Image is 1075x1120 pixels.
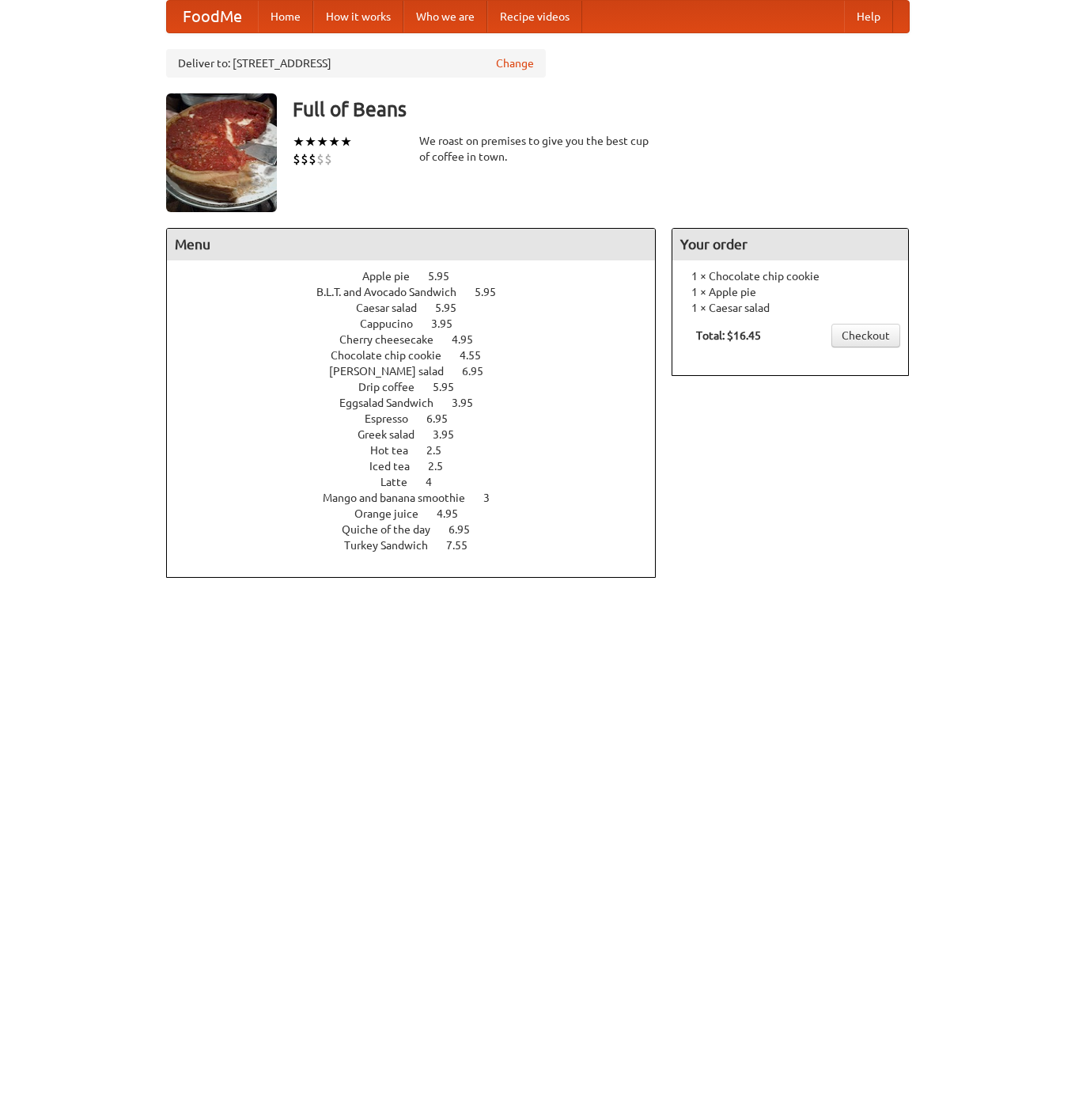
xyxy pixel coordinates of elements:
[433,381,470,393] span: 5.95
[323,492,519,504] a: Mango and banana smoothie 3
[426,412,464,425] span: 6.95
[435,302,472,314] span: 5.95
[370,444,424,457] span: Hot tea
[324,150,332,168] li: $
[365,412,477,425] a: Espresso 6.95
[293,133,305,150] li: ★
[370,444,471,457] a: Hot tea 2.5
[356,302,433,314] span: Caesar salad
[433,428,470,441] span: 3.95
[428,270,465,283] span: 5.95
[354,507,487,520] a: Orange juice 4.95
[316,133,328,150] li: ★
[329,365,513,378] a: [PERSON_NAME] salad 6.95
[301,150,308,168] li: $
[316,286,472,298] span: B.L.T. and Avocado Sandwich
[475,286,512,298] span: 5.95
[342,523,446,536] span: Quiche of the day
[316,286,525,298] a: B.L.T. and Avocado Sandwich 5.95
[258,1,313,32] a: Home
[419,133,657,165] div: We roast on premises to give you the best cup of coffee in town.
[483,492,505,504] span: 3
[339,397,449,409] span: Eggsalad Sandwich
[340,133,352,150] li: ★
[696,329,761,342] b: Total: $16.45
[360,317,482,330] a: Cappucino 3.95
[358,381,483,393] a: Drip coffee 5.95
[672,229,908,260] h4: Your order
[369,460,472,473] a: Iced tea 2.5
[344,539,444,552] span: Turkey Sandwich
[360,317,429,330] span: Cappucino
[428,460,459,473] span: 2.5
[313,1,403,32] a: How it works
[496,55,534,71] a: Change
[339,397,502,409] a: Eggsalad Sandwich 3.95
[452,333,489,346] span: 4.95
[328,133,340,150] li: ★
[293,93,910,125] h3: Full of Beans
[331,349,510,362] a: Chocolate chip cookie 4.55
[460,349,497,362] span: 4.55
[293,150,301,168] li: $
[354,507,434,520] span: Orange juice
[167,229,656,260] h4: Menu
[358,428,483,441] a: Greek salad 3.95
[452,397,489,409] span: 3.95
[437,507,474,520] span: 4.95
[449,523,486,536] span: 6.95
[339,333,502,346] a: Cherry cheesecake 4.95
[362,270,479,283] a: Apple pie 5.95
[380,476,423,488] span: Latte
[426,444,457,457] span: 2.5
[831,324,900,347] a: Checkout
[167,1,258,32] a: FoodMe
[431,317,468,330] span: 3.95
[365,412,424,425] span: Espresso
[166,49,546,78] div: Deliver to: [STREET_ADDRESS]
[680,268,900,284] li: 1 × Chocolate chip cookie
[316,150,324,168] li: $
[362,270,426,283] span: Apple pie
[308,150,316,168] li: $
[339,333,449,346] span: Cherry cheesecake
[166,93,277,212] img: angular.jpg
[426,476,448,488] span: 4
[487,1,582,32] a: Recipe videos
[462,365,499,378] span: 6.95
[358,381,430,393] span: Drip coffee
[305,133,316,150] li: ★
[356,302,486,314] a: Caesar salad 5.95
[680,284,900,300] li: 1 × Apple pie
[331,349,457,362] span: Chocolate chip cookie
[403,1,487,32] a: Who we are
[344,539,497,552] a: Turkey Sandwich 7.55
[680,300,900,316] li: 1 × Caesar salad
[342,523,499,536] a: Quiche of the day 6.95
[844,1,893,32] a: Help
[358,428,430,441] span: Greek salad
[380,476,461,488] a: Latte 4
[329,365,460,378] span: [PERSON_NAME] salad
[446,539,483,552] span: 7.55
[323,492,481,504] span: Mango and banana smoothie
[369,460,426,473] span: Iced tea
